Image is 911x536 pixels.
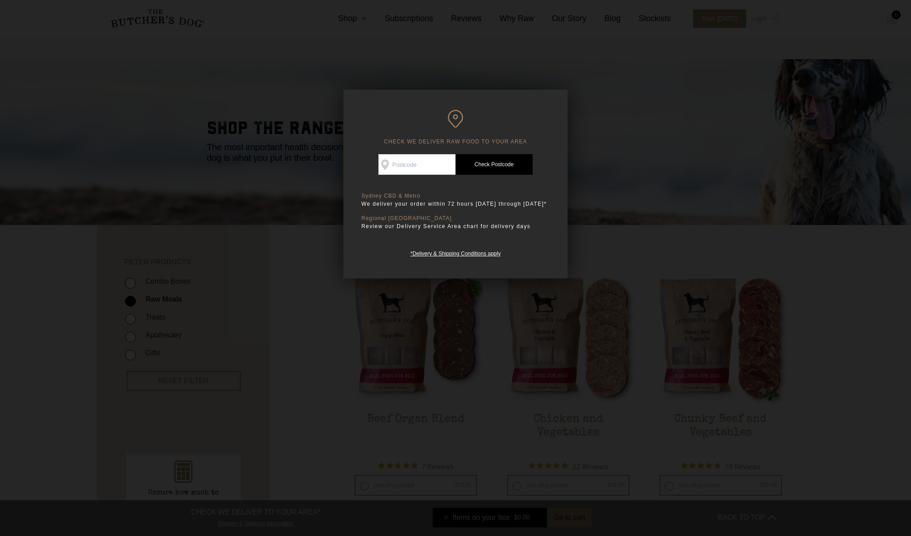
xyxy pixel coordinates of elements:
p: Regional [GEOGRAPHIC_DATA] [361,215,550,222]
p: We deliver your order within 72 hours [DATE] through [DATE]* [361,199,550,208]
a: *Delivery & Shipping Conditions apply [410,248,500,257]
p: Review our Delivery Service Area chart for delivery days [361,222,550,231]
input: Postcode [378,154,455,175]
p: Sydney CBD & Metro [361,193,550,199]
h6: CHECK WE DELIVER RAW FOOD TO YOUR AREA [361,110,550,145]
a: Check Postcode [455,154,533,175]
